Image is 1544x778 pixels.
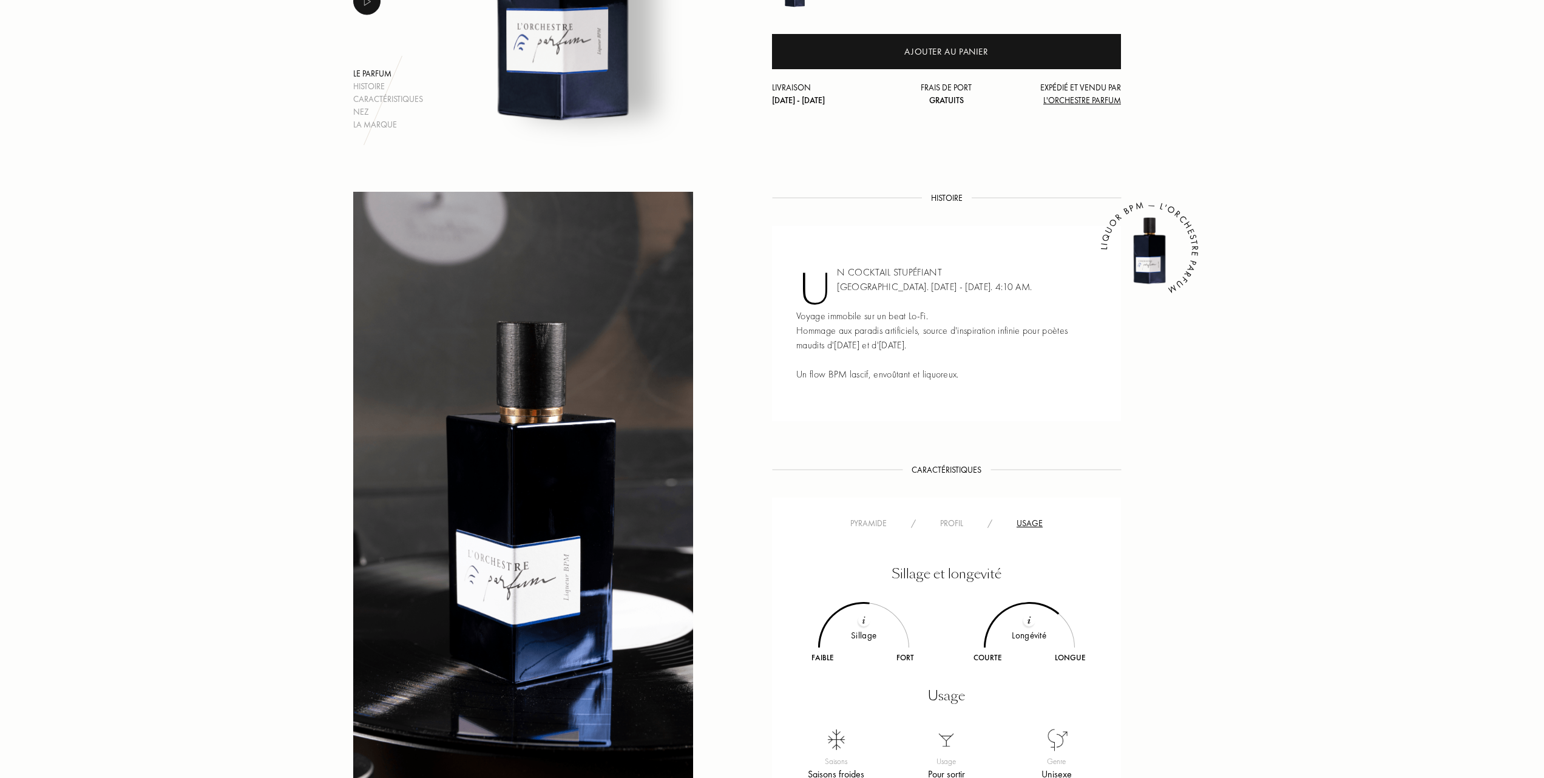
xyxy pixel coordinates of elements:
img: usage_season_cold.png [822,726,850,754]
div: Usage [1004,517,1055,530]
span: [DATE] - [DATE] [772,95,825,106]
div: Frais de port [889,81,1005,107]
div: Longue [1029,652,1112,664]
img: usage_sexe_all.png [1043,726,1071,754]
div: Caractéristiques [353,93,423,106]
div: Sillage [781,629,947,654]
div: Sillage et longevité [781,564,1112,584]
div: Longévité [947,629,1112,654]
div: Expédié et vendu par [1004,81,1121,107]
img: Liquor BPM [1113,214,1186,286]
div: UN COCKTAIL STUPÉFIANT [GEOGRAPHIC_DATA]. [DATE] - [DATE]. 4:10 AM. Voyage immobile sur un beat L... [772,226,1121,421]
span: Gratuits [929,95,964,106]
div: Usage [781,686,1112,706]
div: Saisons [781,756,891,768]
img: txt_i.svg [1028,617,1031,624]
div: Ajouter au panier [904,45,988,59]
img: usage_occasion_party.png [932,726,960,754]
div: / [899,517,928,530]
div: Le parfum [353,67,423,80]
div: Faible [781,652,864,664]
span: L'Orchestre Parfum [1043,95,1121,106]
div: Nez [353,106,423,118]
div: Profil [928,517,975,530]
div: Genre [1001,756,1111,768]
div: Livraison [772,81,889,107]
div: Pyramide [838,517,899,530]
img: txt_i.svg [862,617,865,624]
div: / [975,517,1004,530]
div: Histoire [353,80,423,93]
div: Courte [947,652,1029,664]
div: La marque [353,118,423,131]
div: Fort [864,652,946,664]
div: Usage [891,756,1001,768]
